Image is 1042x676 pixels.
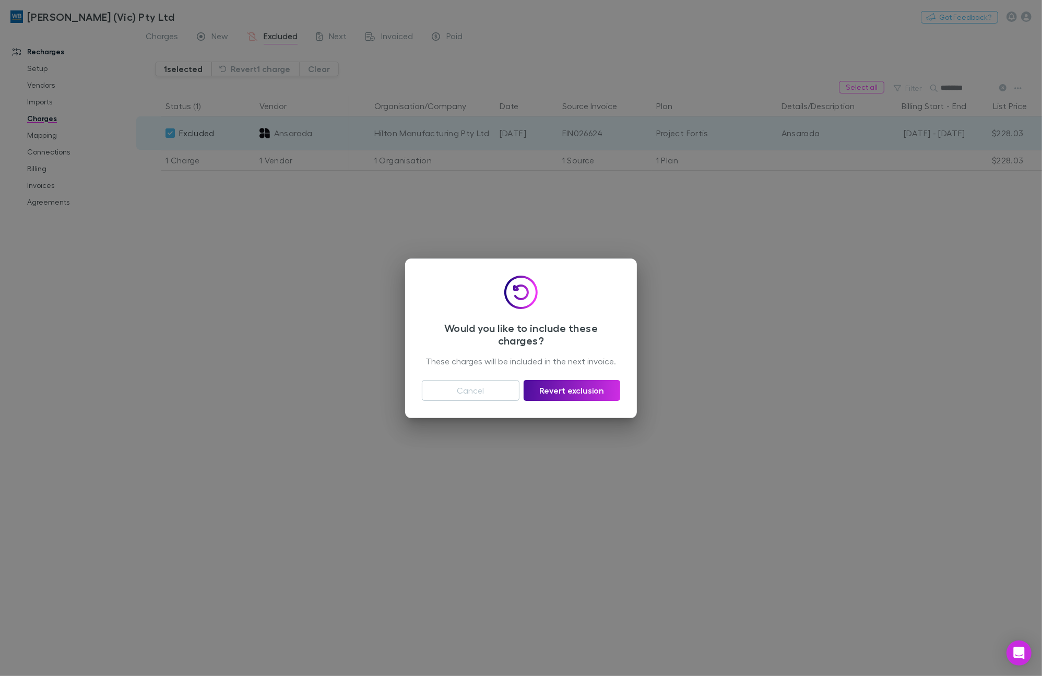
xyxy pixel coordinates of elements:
h3: Would you like to include these charges? [422,322,620,347]
img: Include icon [504,276,538,309]
button: Cancel [422,380,519,401]
button: Revert exclusion [524,380,620,401]
div: These charges will be included in the next invoice. [422,355,620,367]
div: Open Intercom Messenger [1007,641,1032,666]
